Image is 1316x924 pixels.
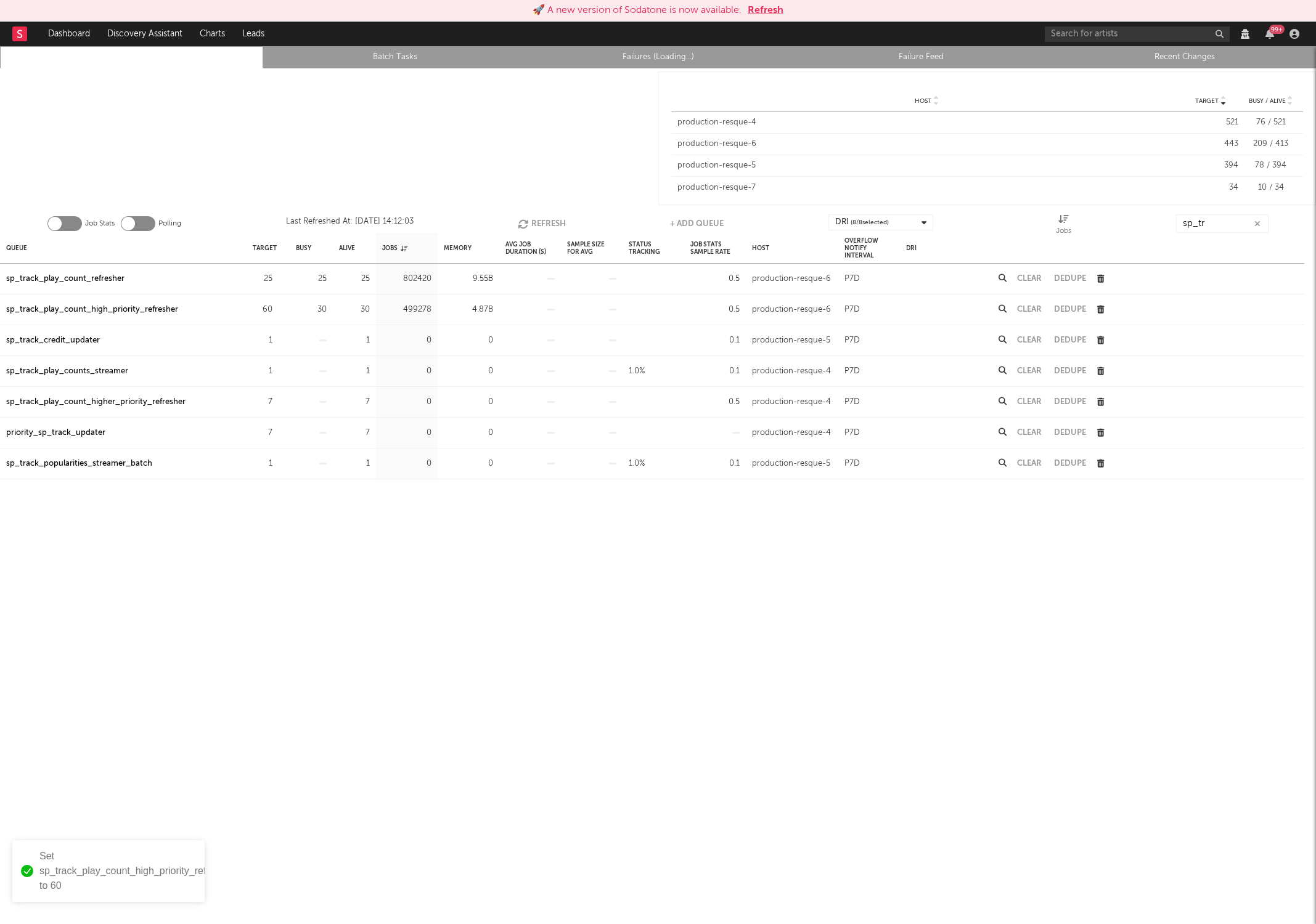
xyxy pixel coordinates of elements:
div: production-resque-6 [752,302,831,317]
div: 7 [253,395,272,410]
input: Search... [1176,214,1269,233]
div: production-resque-4 [752,395,831,410]
a: sp_track_credit_updater [6,333,100,348]
div: 1 [253,456,272,471]
div: 0.1 [690,364,740,379]
span: Host [915,97,931,105]
div: 0.1 [690,333,740,348]
a: sp_track_play_count_higher_priority_refresher [6,395,186,410]
div: production-resque-6 [752,272,831,286]
a: Failure Feed [796,50,1046,65]
div: 76 / 521 [1244,116,1297,129]
div: 0 [444,426,493,440]
div: DRI [835,215,889,230]
div: 4.87B [444,302,493,317]
div: 0 [382,333,431,348]
div: 394 [1183,160,1238,172]
div: P7D [844,272,860,286]
div: Queue [6,235,27,261]
div: 0.5 [690,272,740,286]
a: priority_sp_track_updater [6,426,105,440]
div: Jobs [382,235,407,261]
div: Job Stats Sample Rate [690,235,740,261]
div: 1 [339,364,370,379]
div: 🚀 A new version of Sodatone is now available. [533,3,742,18]
div: Host [752,235,769,261]
div: 0 [444,395,493,410]
label: Job Stats [85,216,115,231]
div: 7 [253,426,272,440]
div: 1 [339,333,370,348]
button: Clear [1017,306,1042,314]
div: 9.55B [444,272,493,286]
div: Jobs [1056,214,1071,238]
a: Charts [191,22,234,46]
div: Target [253,235,277,261]
span: Target [1195,97,1219,105]
button: 99+ [1265,29,1274,39]
div: production-resque-6 [677,138,1177,150]
button: Dedupe [1054,275,1086,283]
div: 0 [382,426,431,440]
div: 1.0% [629,456,645,471]
input: Search for artists [1045,26,1230,42]
div: 25 [296,272,327,286]
div: P7D [844,364,860,379]
a: sp_track_play_count_refresher [6,272,125,286]
a: Discovery Assistant [99,22,191,46]
div: 25 [253,272,272,286]
div: 7 [339,426,370,440]
div: sp_track_popularities_streamer_batch [6,456,152,471]
div: P7D [844,333,860,348]
button: Clear [1017,398,1042,406]
div: 209 / 413 [1244,138,1297,150]
div: Busy [296,235,311,261]
div: 1.0% [629,364,645,379]
button: + Add Queue [670,214,724,233]
div: 0 [444,364,493,379]
div: 0.5 [690,302,740,317]
div: production-resque-5 [677,160,1177,172]
div: P7D [844,302,860,317]
div: 34 [1183,182,1238,194]
button: Clear [1017,367,1042,375]
div: Last Refreshed At: [DATE] 14:12:03 [286,214,414,233]
a: Batch Tasks [270,50,520,65]
div: 7 [339,395,370,410]
div: DRI [906,235,917,261]
div: P7D [844,426,860,440]
div: 25 [339,272,370,286]
div: 0 [382,364,431,379]
button: Refresh [518,214,566,233]
div: Status Tracking [629,235,678,261]
div: 0.1 [690,456,740,471]
div: 99 + [1269,25,1285,34]
div: 60 [253,302,272,317]
div: 802420 [382,272,431,286]
div: Jobs [1056,224,1071,238]
div: P7D [844,395,860,410]
button: Clear [1017,336,1042,344]
div: 0 [382,395,431,410]
a: sp_track_play_count_high_priority_refresher [6,302,178,317]
span: Busy / Alive [1249,97,1286,105]
div: Set sp_track_play_count_high_priority_refresher to 60 [39,849,234,893]
button: Dedupe [1054,398,1086,406]
div: 1 [339,456,370,471]
label: Polling [158,216,181,231]
a: Queue Stats [7,50,256,65]
div: 0 [444,333,493,348]
button: Clear [1017,429,1042,437]
div: 0.5 [690,395,740,410]
div: P7D [844,456,860,471]
div: production-resque-4 [677,116,1177,129]
div: production-resque-7 [677,182,1177,194]
div: 521 [1183,116,1238,129]
div: production-resque-4 [752,426,831,440]
a: Leads [234,22,273,46]
button: Dedupe [1054,460,1086,468]
button: Dedupe [1054,306,1086,314]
